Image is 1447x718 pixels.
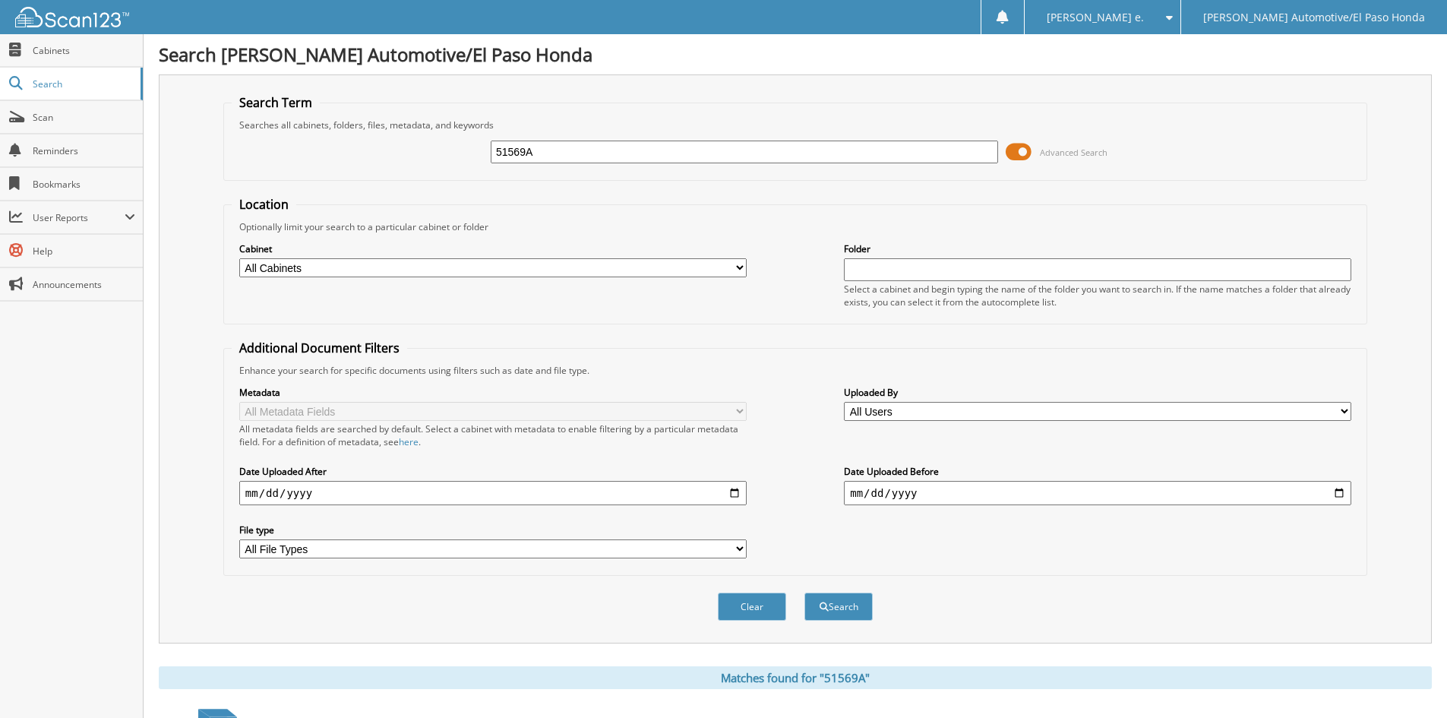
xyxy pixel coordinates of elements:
span: Scan [33,111,135,124]
span: Bookmarks [33,178,135,191]
span: User Reports [33,211,125,224]
input: start [239,481,747,505]
div: Select a cabinet and begin typing the name of the folder you want to search in. If the name match... [844,283,1351,308]
span: Help [33,245,135,258]
span: Announcements [33,278,135,291]
div: Matches found for "51569A" [159,666,1432,689]
span: Search [33,77,133,90]
legend: Search Term [232,94,320,111]
label: Date Uploaded After [239,465,747,478]
label: Folder [844,242,1351,255]
label: Uploaded By [844,386,1351,399]
div: Searches all cabinets, folders, files, metadata, and keywords [232,119,1359,131]
span: Cabinets [33,44,135,57]
button: Clear [718,593,786,621]
img: scan123-logo-white.svg [15,7,129,27]
input: end [844,481,1351,505]
span: [PERSON_NAME] e. [1047,13,1144,22]
div: All metadata fields are searched by default. Select a cabinet with metadata to enable filtering b... [239,422,747,448]
div: Optionally limit your search to a particular cabinet or folder [232,220,1359,233]
label: Metadata [239,386,747,399]
label: Cabinet [239,242,747,255]
span: Reminders [33,144,135,157]
label: Date Uploaded Before [844,465,1351,478]
span: Advanced Search [1040,147,1107,158]
label: File type [239,523,747,536]
h1: Search [PERSON_NAME] Automotive/El Paso Honda [159,42,1432,67]
button: Search [804,593,873,621]
a: here [399,435,419,448]
div: Enhance your search for specific documents using filters such as date and file type. [232,364,1359,377]
legend: Additional Document Filters [232,340,407,356]
span: [PERSON_NAME] Automotive/El Paso Honda [1203,13,1425,22]
legend: Location [232,196,296,213]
